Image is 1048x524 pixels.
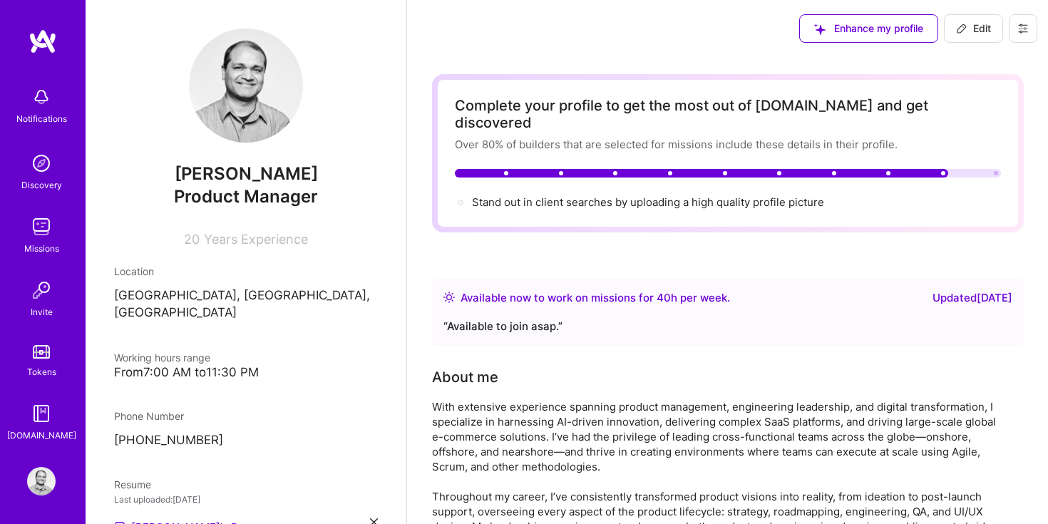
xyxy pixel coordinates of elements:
img: tokens [33,345,50,359]
img: logo [29,29,57,54]
div: Over 80% of builders that are selected for missions include these details in their profile. [455,137,1001,152]
div: Last uploaded: [DATE] [114,492,378,507]
span: Years Experience [204,232,308,247]
i: icon SuggestedTeams [814,24,826,35]
p: [GEOGRAPHIC_DATA], [GEOGRAPHIC_DATA], [GEOGRAPHIC_DATA] [114,287,378,322]
div: “ Available to join asap. ” [443,318,1012,335]
div: Complete your profile to get the most out of [DOMAIN_NAME] and get discovered [455,97,1001,131]
div: [DOMAIN_NAME] [7,428,76,443]
img: bell [27,83,56,111]
span: [PERSON_NAME] [114,163,378,185]
p: [PHONE_NUMBER] [114,432,378,449]
span: 40 [657,291,671,304]
img: teamwork [27,212,56,241]
button: Edit [944,14,1003,43]
button: Enhance my profile [799,14,938,43]
span: Enhance my profile [814,21,923,36]
div: Invite [31,304,53,319]
div: Available now to work on missions for h per week . [461,289,730,307]
div: Updated [DATE] [933,289,1012,307]
img: User Avatar [189,29,303,143]
img: guide book [27,399,56,428]
span: Phone Number [114,410,184,422]
span: Working hours range [114,351,210,364]
div: Stand out in client searches by uploading a high quality profile picture [472,195,824,210]
img: discovery [27,149,56,178]
span: Product Manager [174,186,318,207]
div: About me [432,366,498,388]
a: User Avatar [24,467,59,495]
div: Tokens [27,364,56,379]
span: Edit [956,21,991,36]
div: Location [114,264,378,279]
img: Availability [443,292,455,303]
img: Invite [27,276,56,304]
img: User Avatar [27,467,56,495]
div: From 7:00 AM to 11:30 PM [114,365,378,380]
div: Notifications [16,111,67,126]
div: Discovery [21,178,62,192]
span: 20 [184,232,200,247]
div: Missions [24,241,59,256]
span: Resume [114,478,151,490]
